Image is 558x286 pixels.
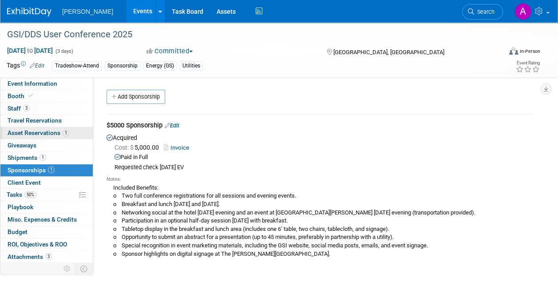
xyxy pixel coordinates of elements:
[0,251,93,263] a: Attachments3
[516,61,540,65] div: Event Rating
[0,226,93,238] a: Budget
[63,130,69,136] span: 1
[164,144,193,151] a: Invoice
[59,263,75,274] td: Personalize Event Tab Strip
[0,201,93,213] a: Playbook
[474,8,495,15] span: Search
[30,63,44,69] a: Edit
[0,164,93,176] a: Sponsorships1
[8,216,77,223] span: Misc. Expenses & Credits
[8,167,55,174] span: Sponsorships
[4,27,495,43] div: GSI/DDS User Conference 2025
[8,92,35,99] span: Booth
[8,253,52,260] span: Attachments
[0,214,93,226] a: Misc. Expenses & Credits
[107,132,534,261] div: Acquired
[8,105,30,112] span: Staff
[463,46,540,60] div: Event Format
[107,90,165,104] a: Add Sponsorship
[519,48,540,55] div: In-Person
[0,177,93,189] a: Client Event
[8,179,41,186] span: Client Event
[7,61,44,71] td: Tags
[75,263,93,274] td: Toggle Event Tabs
[509,48,518,55] img: Format-Inperson.png
[24,191,36,198] span: 50%
[0,152,93,164] a: Shipments1
[0,127,93,139] a: Asset Reservations1
[0,238,93,250] a: ROI, Objectives & ROO
[0,139,93,151] a: Giveaways
[8,228,28,235] span: Budget
[55,48,73,54] span: (3 days)
[7,8,51,16] img: ExhibitDay
[8,129,69,136] span: Asset Reservations
[333,49,444,56] span: [GEOGRAPHIC_DATA], [GEOGRAPHIC_DATA]
[180,61,203,71] div: Utilities
[8,80,57,87] span: Event Information
[26,47,34,54] span: to
[143,47,196,56] button: Committed
[115,164,534,171] div: Requested check [DATE] EV
[0,115,93,127] a: Travel Reservations
[23,105,30,111] span: 3
[62,8,113,15] span: [PERSON_NAME]
[115,144,135,151] span: Cost: $
[0,90,93,102] a: Booth
[48,167,55,173] span: 1
[8,154,46,161] span: Shipments
[7,191,36,198] span: Tasks
[0,103,93,115] a: Staff3
[143,61,177,71] div: Energy (GS)
[115,144,162,151] span: 5,000.00
[8,203,33,211] span: Playbook
[8,142,36,149] span: Giveaways
[40,154,46,161] span: 1
[105,61,140,71] div: Sponsorship
[107,121,534,132] div: $5000 Sponsorship
[52,61,102,71] div: Tradeshow-Attend
[107,183,534,258] div: Included Benefits: o Two full conference registrations for all sessions and evening events. o Bre...
[28,93,33,98] i: Booth reservation complete
[8,241,67,248] span: ROI, Objectives & ROO
[0,78,93,90] a: Event Information
[165,122,179,129] a: Edit
[45,253,52,260] span: 3
[514,3,531,20] img: Amy Reese
[7,47,53,55] span: [DATE] [DATE]
[107,176,534,183] div: Notes:
[0,189,93,201] a: Tasks50%
[115,153,534,162] div: Paid in Full
[8,117,62,124] span: Travel Reservations
[462,4,503,20] a: Search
